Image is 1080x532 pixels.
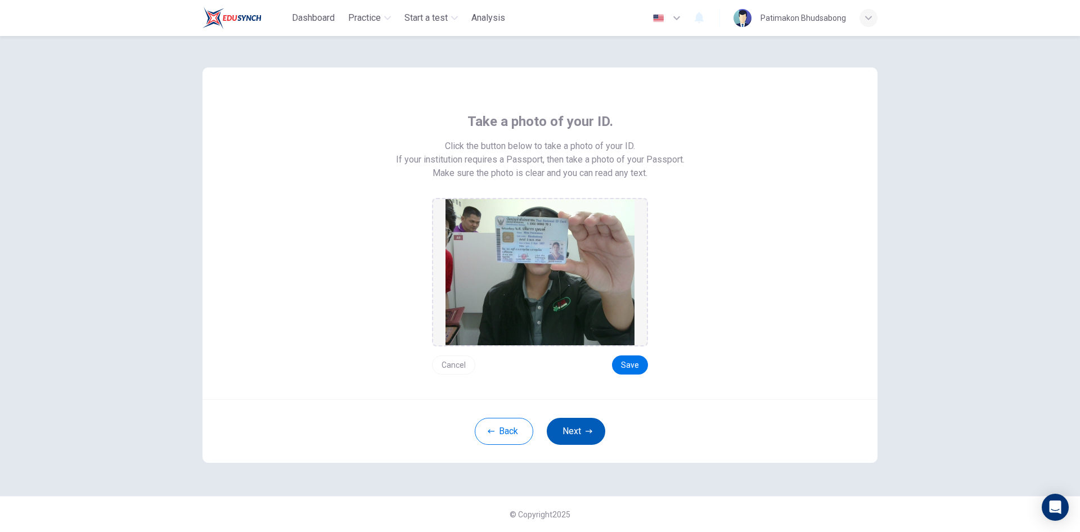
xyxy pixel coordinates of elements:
[760,11,846,25] div: Patimakon Bhudsabong
[202,7,262,29] img: Train Test logo
[348,11,381,25] span: Practice
[475,418,533,445] button: Back
[651,14,665,22] img: en
[292,11,335,25] span: Dashboard
[733,9,751,27] img: Profile picture
[612,355,648,375] button: Save
[445,199,634,345] img: preview screemshot
[1042,494,1069,521] div: Open Intercom Messenger
[202,7,287,29] a: Train Test logo
[432,355,475,375] button: Cancel
[404,11,448,25] span: Start a test
[471,11,505,25] span: Analysis
[467,112,613,130] span: Take a photo of your ID.
[547,418,605,445] button: Next
[344,8,395,28] button: Practice
[287,8,339,28] button: Dashboard
[396,139,685,166] span: Click the button below to take a photo of your ID. If your institution requires a Passport, then ...
[400,8,462,28] button: Start a test
[510,510,570,519] span: © Copyright 2025
[467,8,510,28] button: Analysis
[433,166,647,180] span: Make sure the photo is clear and you can read any text.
